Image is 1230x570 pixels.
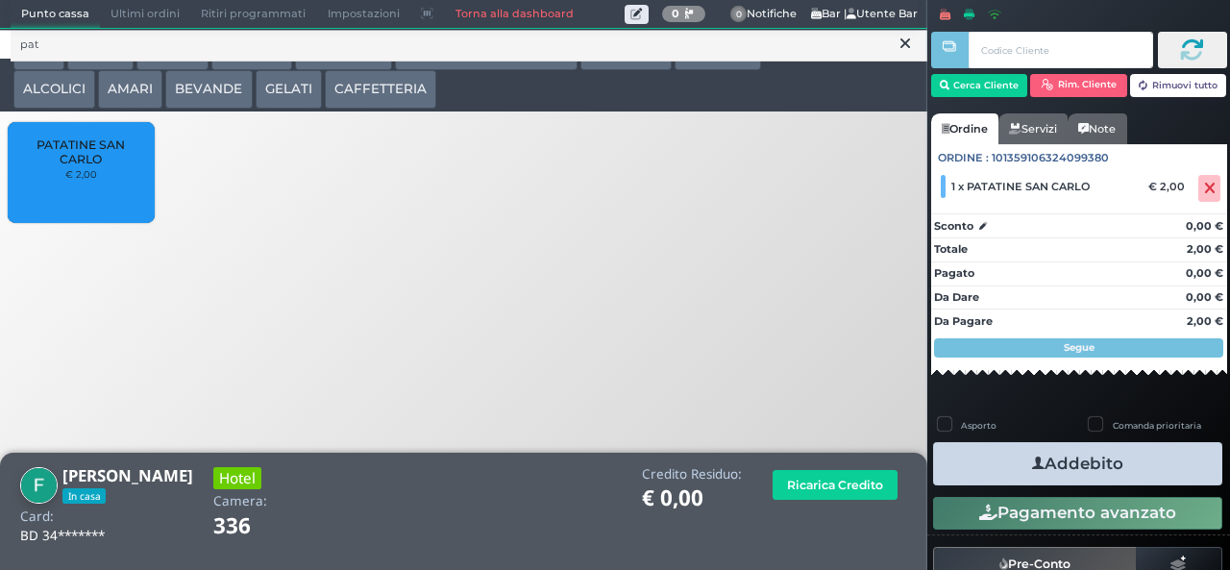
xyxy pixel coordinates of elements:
[213,467,261,489] h3: Hotel
[1130,74,1227,97] button: Rimuovi tutto
[325,70,436,109] button: CAFFETTERIA
[1186,266,1223,280] strong: 0,00 €
[961,419,996,432] label: Asporto
[672,7,679,20] b: 0
[20,467,58,505] img: Federico Sabatini
[931,74,1028,97] button: Cerca Cliente
[11,29,927,62] input: Ricerca articolo
[1145,180,1194,193] div: € 2,00
[1113,419,1201,432] label: Comanda prioritaria
[1068,113,1126,144] a: Note
[24,137,138,166] span: PATATINE SAN CARLO
[730,6,748,23] span: 0
[934,314,993,328] strong: Da Pagare
[934,266,974,280] strong: Pagato
[1186,290,1223,304] strong: 0,00 €
[1030,74,1127,97] button: Rim. Cliente
[951,180,1090,193] span: 1 x PATATINE SAN CARLO
[773,470,898,500] button: Ricarica Credito
[992,150,1109,166] span: 101359106324099380
[934,290,979,304] strong: Da Dare
[933,442,1222,485] button: Addebito
[931,113,998,144] a: Ordine
[62,488,106,504] span: In casa
[934,242,968,256] strong: Totale
[100,1,190,28] span: Ultimi ordini
[317,1,410,28] span: Impostazioni
[444,1,583,28] a: Torna alla dashboard
[65,168,97,180] small: € 2,00
[933,497,1222,530] button: Pagamento avanzato
[934,218,973,235] strong: Sconto
[969,32,1152,68] input: Codice Cliente
[13,70,95,109] button: ALCOLICI
[213,494,267,508] h4: Camera:
[642,486,742,510] h1: € 0,00
[11,1,100,28] span: Punto cassa
[1186,219,1223,233] strong: 0,00 €
[190,1,316,28] span: Ritiri programmati
[642,467,742,482] h4: Credito Residuo:
[1187,242,1223,256] strong: 2,00 €
[98,70,162,109] button: AMARI
[213,514,305,538] h1: 336
[998,113,1068,144] a: Servizi
[256,70,322,109] button: GELATI
[62,464,193,486] b: [PERSON_NAME]
[20,509,54,524] h4: Card:
[1064,341,1095,354] strong: Segue
[938,150,989,166] span: Ordine :
[1187,314,1223,328] strong: 2,00 €
[165,70,252,109] button: BEVANDE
